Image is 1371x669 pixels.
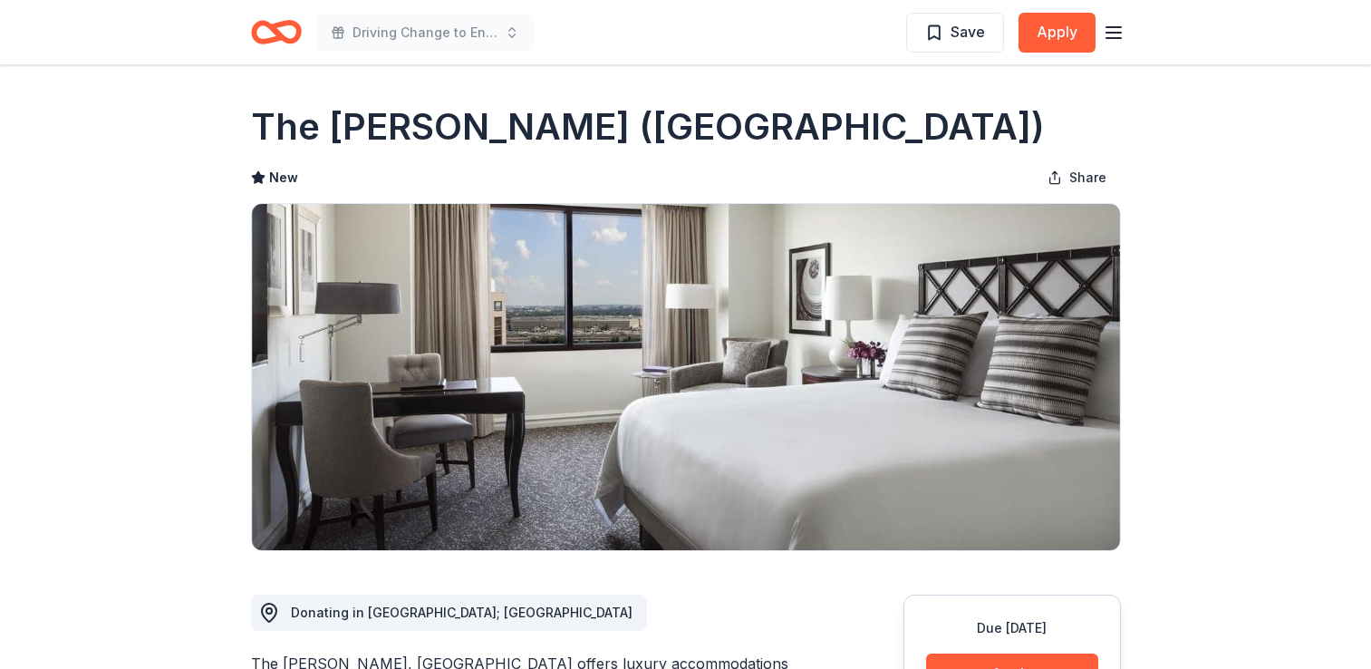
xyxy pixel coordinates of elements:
span: New [269,167,298,189]
button: Share [1033,160,1121,196]
span: Driving Change to End Domestic Violence [352,22,497,44]
button: Driving Change to End Domestic Violence [316,15,534,51]
button: Save [906,13,1004,53]
span: Donating in [GEOGRAPHIC_DATA]; [GEOGRAPHIC_DATA] [291,605,632,620]
div: Due [DATE] [926,617,1098,639]
span: Share [1069,167,1106,189]
button: Apply [1019,13,1096,53]
a: Home [251,11,302,53]
h1: The [PERSON_NAME] ([GEOGRAPHIC_DATA]) [251,102,1045,152]
img: Image for The Ritz-Carlton (Pentagon City) [252,204,1120,550]
span: Save [951,20,985,44]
